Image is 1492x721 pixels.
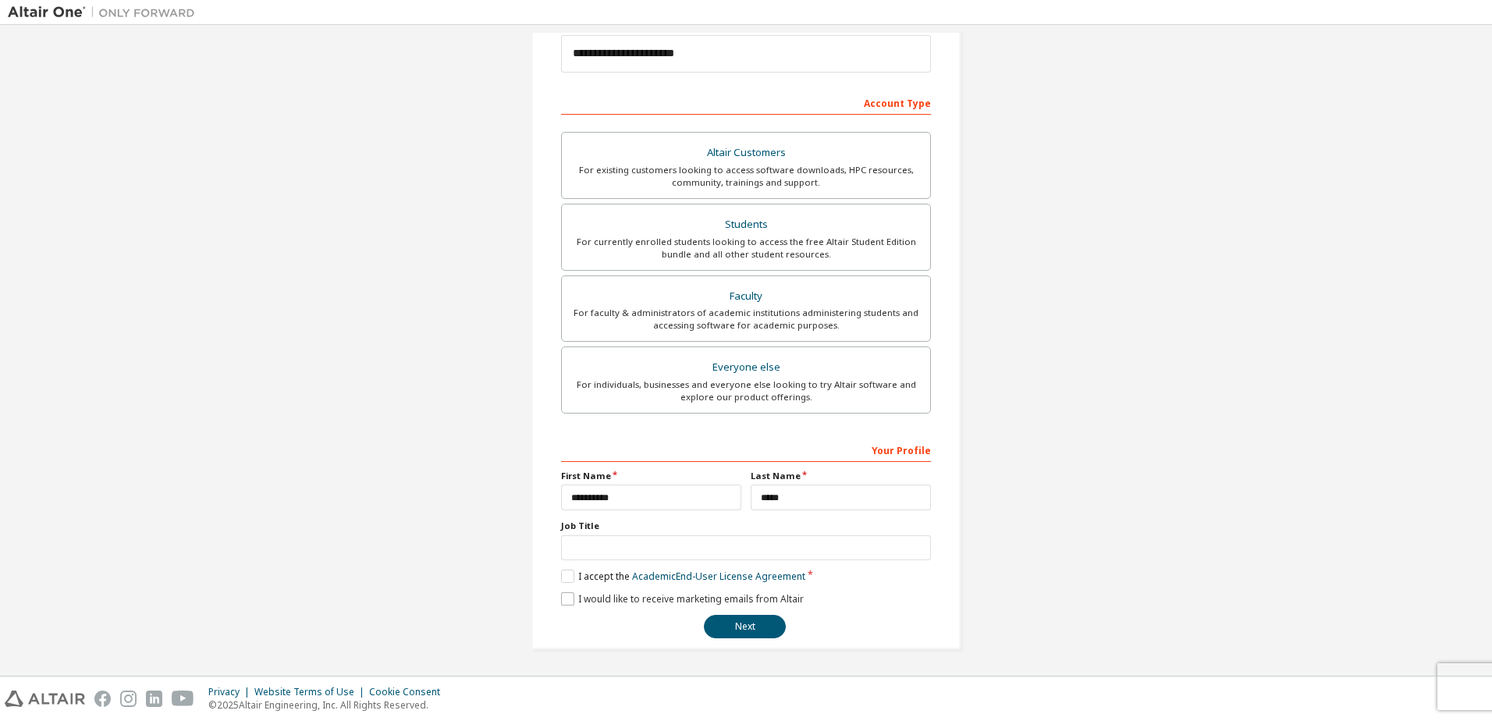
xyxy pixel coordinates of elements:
[704,615,786,638] button: Next
[8,5,203,20] img: Altair One
[571,164,921,189] div: For existing customers looking to access software downloads, HPC resources, community, trainings ...
[254,686,369,698] div: Website Terms of Use
[208,686,254,698] div: Privacy
[751,470,931,482] label: Last Name
[172,691,194,707] img: youtube.svg
[571,286,921,307] div: Faculty
[561,90,931,115] div: Account Type
[571,214,921,236] div: Students
[571,357,921,378] div: Everyone else
[571,307,921,332] div: For faculty & administrators of academic institutions administering students and accessing softwa...
[208,698,449,712] p: © 2025 Altair Engineering, Inc. All Rights Reserved.
[632,570,805,583] a: Academic End-User License Agreement
[5,691,85,707] img: altair_logo.svg
[571,142,921,164] div: Altair Customers
[146,691,162,707] img: linkedin.svg
[561,437,931,462] div: Your Profile
[561,520,931,532] label: Job Title
[561,470,741,482] label: First Name
[120,691,137,707] img: instagram.svg
[571,378,921,403] div: For individuals, businesses and everyone else looking to try Altair software and explore our prod...
[571,236,921,261] div: For currently enrolled students looking to access the free Altair Student Edition bundle and all ...
[94,691,111,707] img: facebook.svg
[369,686,449,698] div: Cookie Consent
[561,592,804,606] label: I would like to receive marketing emails from Altair
[561,570,805,583] label: I accept the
